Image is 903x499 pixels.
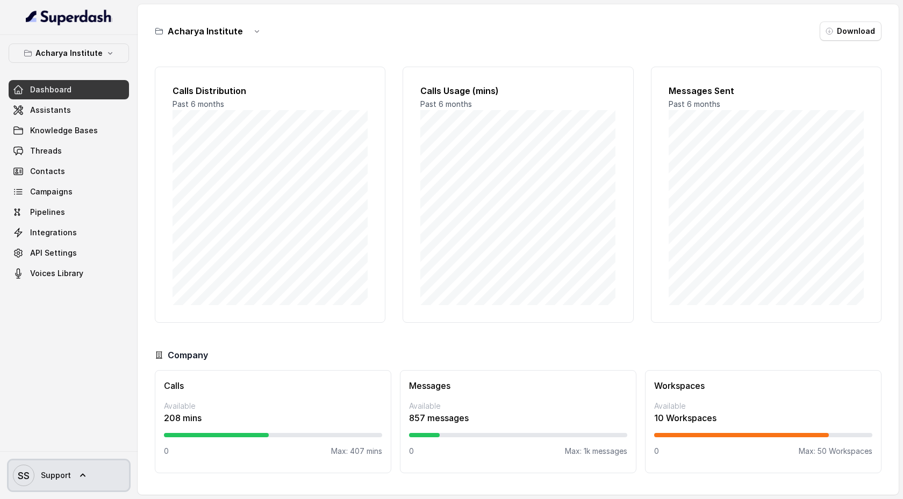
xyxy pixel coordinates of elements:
[18,470,30,481] text: SS
[9,141,129,161] a: Threads
[35,47,103,60] p: Acharya Institute
[9,203,129,222] a: Pipelines
[9,223,129,242] a: Integrations
[669,99,720,109] span: Past 6 months
[30,166,65,177] span: Contacts
[820,21,881,41] button: Download
[173,99,224,109] span: Past 6 months
[654,401,872,411] p: Available
[30,146,62,156] span: Threads
[409,379,627,392] h3: Messages
[30,248,77,258] span: API Settings
[409,446,414,457] p: 0
[164,401,382,411] p: Available
[41,470,71,481] span: Support
[9,121,129,140] a: Knowledge Bases
[164,411,382,424] p: 208 mins
[9,264,129,283] a: Voices Library
[409,401,627,411] p: Available
[654,411,872,424] p: 10 Workspaces
[9,162,129,181] a: Contacts
[565,446,627,457] p: Max: 1k messages
[30,125,98,136] span: Knowledge Bases
[168,349,208,361] h3: Company
[173,84,368,97] h2: Calls Distribution
[9,44,129,63] button: Acharya Institute
[9,460,129,490] a: Support
[164,379,382,392] h3: Calls
[9,100,129,120] a: Assistants
[26,9,112,26] img: light.svg
[168,25,243,38] h3: Acharya Institute
[9,80,129,99] a: Dashboard
[30,186,73,197] span: Campaigns
[9,243,129,263] a: API Settings
[420,99,472,109] span: Past 6 months
[654,446,659,457] p: 0
[30,105,71,115] span: Assistants
[331,446,382,457] p: Max: 407 mins
[669,84,864,97] h2: Messages Sent
[30,207,65,218] span: Pipelines
[30,268,83,279] span: Voices Library
[30,84,71,95] span: Dashboard
[164,446,169,457] p: 0
[9,182,129,201] a: Campaigns
[409,411,627,424] p: 857 messages
[799,446,872,457] p: Max: 50 Workspaces
[30,227,77,238] span: Integrations
[420,84,615,97] h2: Calls Usage (mins)
[654,379,872,392] h3: Workspaces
